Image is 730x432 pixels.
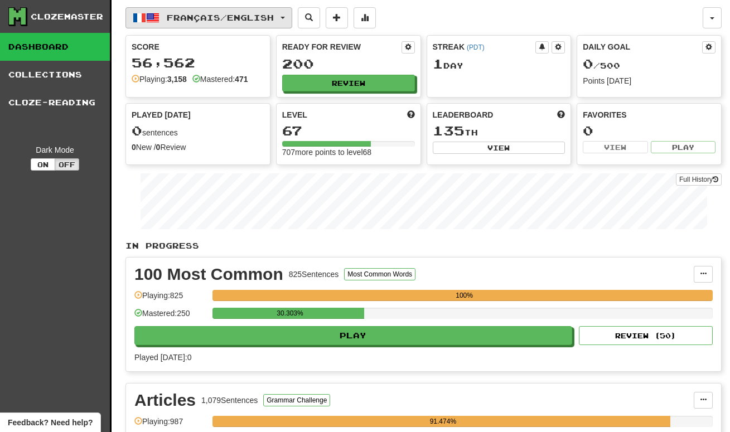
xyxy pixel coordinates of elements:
[134,353,191,362] span: Played [DATE]: 0
[8,417,93,428] span: Open feedback widget
[125,240,722,251] p: In Progress
[282,57,415,71] div: 200
[134,326,572,345] button: Play
[289,269,339,280] div: 825 Sentences
[579,326,713,345] button: Review (50)
[132,123,142,138] span: 0
[583,141,647,153] button: View
[167,75,187,84] strong: 3,158
[433,56,443,71] span: 1
[201,395,258,406] div: 1,079 Sentences
[282,109,307,120] span: Level
[134,290,207,308] div: Playing: 825
[583,41,702,54] div: Daily Goal
[433,124,565,138] div: th
[282,41,402,52] div: Ready for Review
[282,75,415,91] button: Review
[216,416,670,427] div: 91.474%
[676,173,722,186] a: Full History
[134,266,283,283] div: 100 Most Common
[216,308,364,319] div: 30.303%
[132,74,187,85] div: Playing:
[433,109,494,120] span: Leaderboard
[235,75,248,84] strong: 471
[583,75,716,86] div: Points [DATE]
[583,61,620,70] span: / 500
[8,144,101,156] div: Dark Mode
[557,109,565,120] span: This week in points, UTC
[132,143,136,152] strong: 0
[433,41,536,52] div: Streak
[31,158,55,171] button: On
[354,7,376,28] button: More stats
[433,123,465,138] span: 135
[282,124,415,138] div: 67
[407,109,415,120] span: Score more points to level up
[31,11,103,22] div: Clozemaster
[132,142,264,153] div: New / Review
[156,143,161,152] strong: 0
[216,290,713,301] div: 100%
[583,109,716,120] div: Favorites
[583,56,593,71] span: 0
[263,394,330,406] button: Grammar Challenge
[132,41,264,52] div: Score
[132,124,264,138] div: sentences
[134,392,196,409] div: Articles
[651,141,716,153] button: Play
[132,109,191,120] span: Played [DATE]
[326,7,348,28] button: Add sentence to collection
[344,268,415,280] button: Most Common Words
[167,13,274,22] span: Français / English
[132,56,264,70] div: 56,562
[467,43,485,51] a: (PDT)
[55,158,79,171] button: Off
[192,74,248,85] div: Mastered:
[583,124,716,138] div: 0
[282,147,415,158] div: 707 more points to level 68
[298,7,320,28] button: Search sentences
[134,308,207,326] div: Mastered: 250
[433,142,565,154] button: View
[125,7,292,28] button: Français/English
[433,57,565,71] div: Day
